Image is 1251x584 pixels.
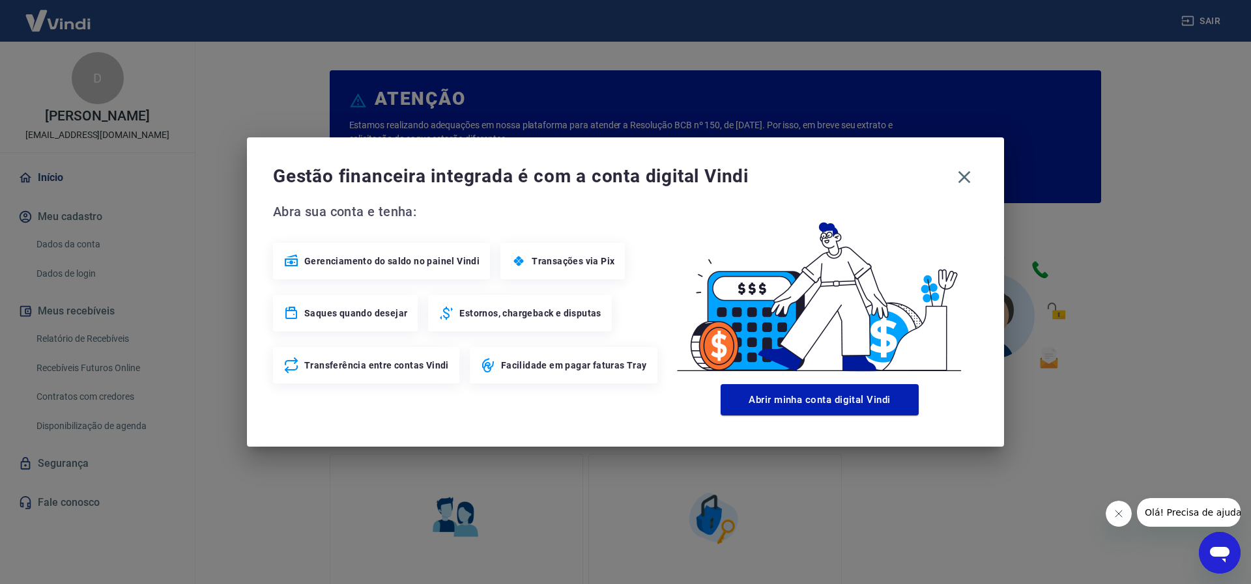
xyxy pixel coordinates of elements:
[459,307,601,320] span: Estornos, chargeback e disputas
[304,359,449,372] span: Transferência entre contas Vindi
[304,255,480,268] span: Gerenciamento do saldo no painel Vindi
[721,384,919,415] button: Abrir minha conta digital Vindi
[304,307,407,320] span: Saques quando desejar
[661,201,978,379] img: Good Billing
[273,201,661,222] span: Abra sua conta e tenha:
[273,163,951,189] span: Gestão financeira integrada é com a conta digital Vindi
[501,359,647,372] span: Facilidade em pagar faturas Tray
[8,9,109,20] span: Olá! Precisa de ajuda?
[1137,498,1241,527] iframe: Mensagem da empresa
[1199,532,1241,574] iframe: Botão para abrir a janela de mensagens
[532,255,614,268] span: Transações via Pix
[1106,501,1132,527] iframe: Fechar mensagem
